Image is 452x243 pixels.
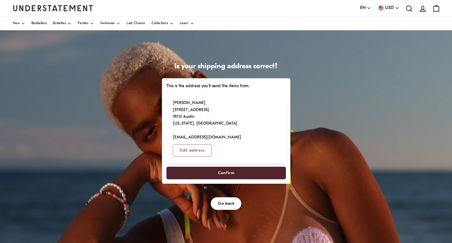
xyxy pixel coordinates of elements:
[100,22,115,25] span: Swimwear
[78,22,88,25] span: Panties
[173,144,212,157] button: Edit address
[166,167,286,179] button: Confirm
[218,198,235,210] span: Go back
[127,17,145,30] a: Last Chance
[31,22,47,25] span: Bestsellers
[162,62,290,71] h1: Is your shipping address correct?
[152,17,173,30] a: Collections
[385,5,394,12] span: USD
[218,167,234,179] span: Confirm
[13,5,93,11] a: Understatement Homepage
[166,83,286,89] p: This is the address you'll send the items from.
[100,17,120,30] a: Swimwear
[377,5,399,12] button: USD
[127,22,145,25] span: Last Chance
[152,22,168,25] span: Collections
[180,22,189,25] span: Learn
[53,22,66,25] span: Bralettes
[211,197,242,210] button: Go back
[13,17,25,30] a: New
[53,17,71,30] a: Bralettes
[13,22,20,25] span: New
[360,5,371,12] button: EN
[180,17,194,30] a: Learn
[31,17,47,30] a: Bestsellers
[180,145,205,156] span: Edit address
[78,17,94,30] a: Panties
[360,5,366,12] span: EN
[173,99,241,141] p: [PERSON_NAME] [STREET_ADDRESS] 78731 Austin [US_STATE], [GEOGRAPHIC_DATA] [EMAIL_ADDRESS][DOMAIN_...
